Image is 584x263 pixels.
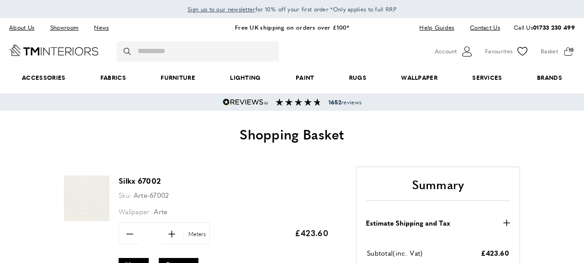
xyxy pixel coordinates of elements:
a: 01733 230 499 [533,23,575,31]
a: Free UK shipping on orders over £100* [235,23,349,31]
a: Contact Us [463,21,500,34]
a: Help Guides [412,21,461,34]
span: Accessories [5,64,83,92]
a: Favourites [485,45,529,58]
button: Estimate Shipping and Tax [366,217,510,228]
span: Account [435,46,457,56]
a: Brands [520,64,579,92]
span: Wallpaper: [119,206,152,216]
a: Showroom [43,21,85,34]
a: Go to Home page [9,44,99,56]
span: reviews [328,98,361,106]
p: Call Us [514,23,575,32]
span: Sign up to our newsletter [188,5,255,13]
a: Furniture [143,64,213,92]
a: Silkx 67002 [119,175,161,186]
a: Fabrics [83,64,143,92]
strong: 1652 [328,98,341,106]
img: Reviews.io 5 stars [223,98,268,106]
a: Lighting [213,64,278,92]
h2: Summary [366,176,510,201]
img: Silkx 67002 [64,175,109,221]
a: Paint [278,64,332,92]
a: News [87,21,115,34]
span: Meters [183,230,209,238]
a: Sign up to our newsletter [188,5,255,14]
span: Arte [154,206,167,216]
strong: Estimate Shipping and Tax [366,217,450,228]
a: Silkx 67002 [64,215,109,222]
img: Reviews section [276,98,321,106]
button: Customer Account [435,45,474,58]
span: Favourites [485,46,512,56]
span: Shopping Basket [240,124,344,144]
span: £423.60 [481,248,509,258]
button: Search [124,41,133,62]
span: Arte-67002 [134,190,169,200]
a: Wallpaper [384,64,455,92]
a: About Us [9,21,41,34]
span: £423.60 [295,227,328,238]
span: for 10% off your first order *Only applies to full RRP [188,5,396,13]
span: Sku: [119,190,131,200]
a: Services [455,64,520,92]
span: (inc. Vat) [393,248,422,258]
span: Subtotal [367,248,393,258]
a: Rugs [332,64,384,92]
